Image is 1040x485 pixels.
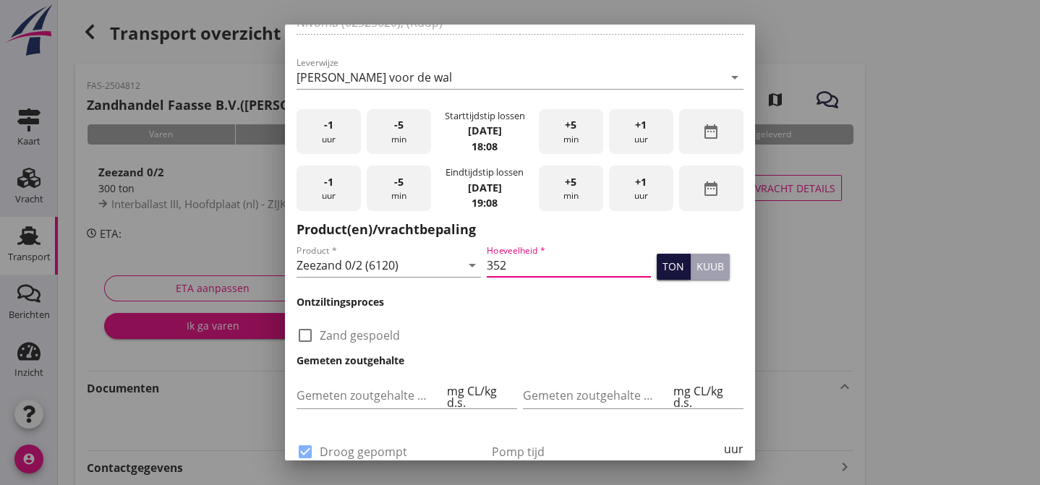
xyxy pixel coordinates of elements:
i: arrow_drop_down [726,69,743,86]
span: -5 [394,174,404,190]
button: ton [657,254,691,280]
div: uur [297,166,361,211]
label: Droog gepompt [320,445,407,459]
span: +5 [565,117,576,133]
input: Gemeten zoutgehalte achterbeun [523,384,670,407]
i: date_range [702,123,720,140]
input: Gemeten zoutgehalte voorbeun [297,384,444,407]
span: +1 [635,117,647,133]
input: Hoeveelheid * [487,254,651,277]
div: [PERSON_NAME] voor de wal [297,71,452,84]
span: -1 [324,117,333,133]
div: min [367,109,431,155]
div: uur [609,109,673,155]
span: +1 [635,174,647,190]
div: uur [297,109,361,155]
div: Starttijdstip lossen [445,109,525,123]
h3: Gemeten zoutgehalte [297,353,743,368]
div: uur [609,166,673,211]
span: +5 [565,174,576,190]
div: min [367,166,431,211]
div: kuub [696,259,724,274]
i: arrow_drop_down [464,257,481,274]
div: mg CL/kg d.s. [444,385,517,408]
div: uur [721,443,743,455]
div: mg CL/kg d.s. [670,385,743,408]
strong: 19:08 [472,196,498,210]
strong: [DATE] [468,181,502,194]
h3: Ontziltingsproces [297,294,743,309]
div: Eindtijdstip lossen [446,166,524,179]
input: Pomp tijd [492,440,721,463]
div: min [539,166,603,211]
span: -5 [394,117,404,133]
div: ton [662,259,684,274]
h2: Product(en)/vrachtbepaling [297,220,743,239]
div: min [539,109,603,155]
span: -1 [324,174,333,190]
i: date_range [702,180,720,197]
input: Product * [297,254,461,277]
strong: [DATE] [468,124,502,137]
strong: 18:08 [472,140,498,153]
button: kuub [691,254,730,280]
label: Zand gespoeld [320,328,400,343]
